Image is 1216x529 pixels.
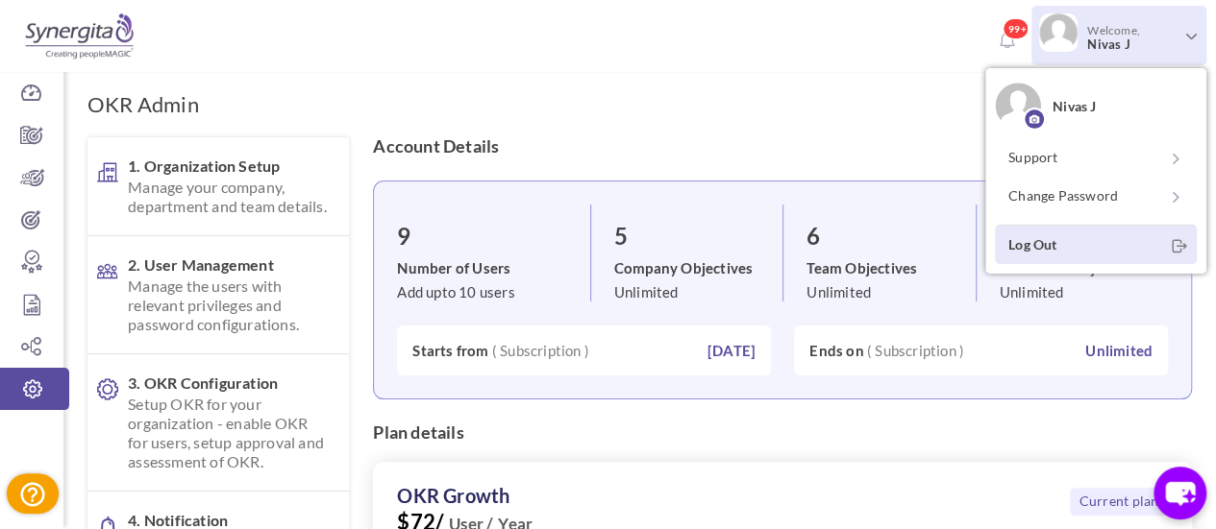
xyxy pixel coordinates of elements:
label: [DATE] [707,341,756,360]
span: Manage your company, department and team details. [128,178,329,216]
span: ( Subscription ) [867,341,964,360]
span: 2. User Management [128,255,329,334]
h4: Account Details [373,137,1192,156]
span: Unlimited [1000,283,1064,301]
b: Ends on [809,342,863,359]
span: Nivas J [1053,98,1096,114]
a: Log Out [995,225,1197,264]
a: Support [995,138,1197,177]
h1: OKR Admin [87,91,199,118]
span: Manage the users with relevant privileges and password configurations. [128,277,329,334]
span: Nivas J [1087,37,1178,52]
h3: 9 [397,224,589,249]
span: Add upto 10 users [397,283,514,301]
h4: Plan details [373,423,1192,443]
span: Unlimited [614,283,679,301]
a: Change Password [995,177,1197,215]
img: Nivas J [995,83,1041,129]
img: Photo [1039,13,1078,52]
h3: 6 [807,224,975,249]
span: ( Subscription ) [492,341,589,360]
span: Welcome, [1078,13,1182,61]
a: Photo Welcome,Nivas J [1031,6,1206,61]
img: Logo [22,12,136,60]
label: OKR Growth [397,486,509,505]
b: Starts from [412,342,488,359]
span: Unlimited [807,283,871,301]
img: Profile image [1023,105,1046,133]
span: 1. Organization Setup [128,156,329,216]
a: Notifications [991,25,1022,56]
label: Team Objectives [807,258,975,277]
span: 99+ [1003,18,1029,39]
h3: 5 [614,224,782,249]
span: Setup OKR for your organization - enable OKR for users, setup approval and assessment of OKR. [128,395,329,471]
button: chat-button [1154,467,1206,519]
span: 3. OKR Configuration [128,373,329,471]
label: Company Objectives [614,258,782,277]
label: Number of Users [397,258,589,277]
label: Unlimited [1085,341,1153,360]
